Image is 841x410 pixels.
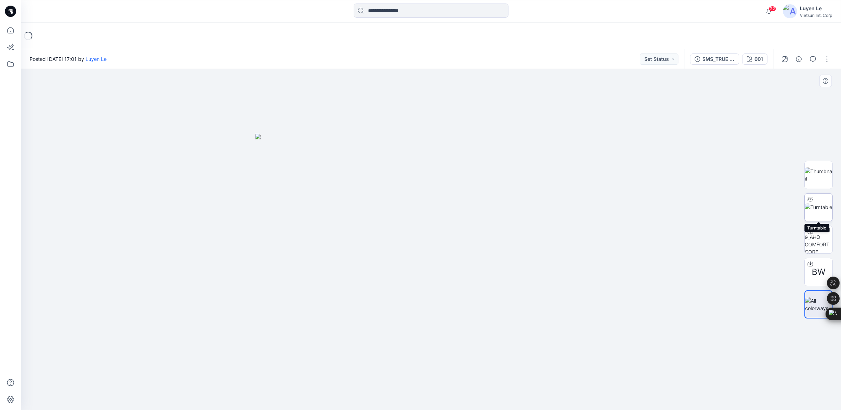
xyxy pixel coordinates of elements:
[690,53,739,65] button: SMS_TRUE FABRIC
[754,55,763,63] div: 001
[769,6,776,12] span: 22
[805,203,832,211] img: Turntable
[805,297,832,312] img: All colorways
[30,55,107,63] span: Posted [DATE] 17:01 by
[86,56,107,62] a: Luyen Le
[805,226,832,253] img: 2031F319_AHQ COMFORT CORE STRETCH WOVEN 7IN SHORT MEN WESTERN_SMS_AW26 001
[812,266,826,278] span: BW
[800,13,832,18] div: Vietsun Int. Corp
[255,134,607,410] img: eyJhbGciOiJIUzI1NiIsImtpZCI6IjAiLCJzbHQiOiJzZXMiLCJ0eXAiOiJKV1QifQ.eyJkYXRhIjp7InR5cGUiOiJzdG9yYW...
[793,53,804,65] button: Details
[742,53,767,65] button: 001
[800,4,832,13] div: Luyen Le
[702,55,735,63] div: SMS_TRUE FABRIC
[783,4,797,18] img: avatar
[805,168,832,182] img: Thumbnail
